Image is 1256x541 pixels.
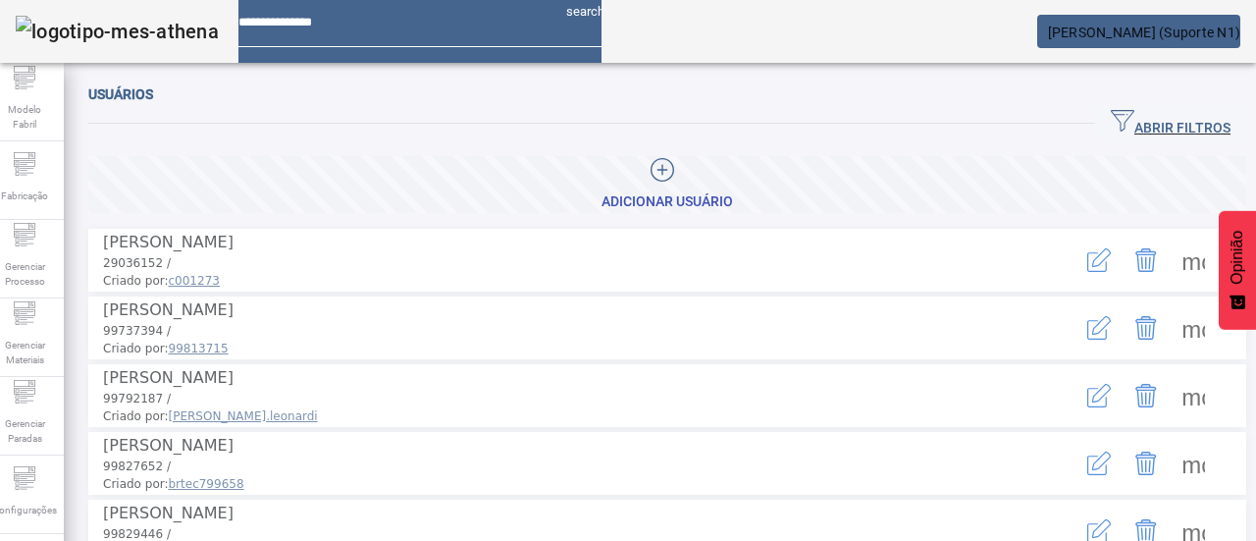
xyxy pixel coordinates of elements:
[1048,25,1241,40] font: [PERSON_NAME] (Suporte N1)
[88,86,153,102] font: Usuários
[169,342,229,355] font: 99813715
[103,342,169,355] font: Criado por:
[103,436,234,455] font: [PERSON_NAME]
[1134,120,1230,135] font: ABRIR FILTROS
[103,324,171,338] font: 99737394 /
[1123,372,1170,419] button: Excluir
[602,193,733,209] font: Adicionar Usuário
[5,340,45,365] font: Gerenciar Materiais
[169,477,244,491] font: brtec799658
[103,274,169,288] font: Criado por:
[103,300,234,319] font: [PERSON_NAME]
[103,527,171,541] font: 99829446 /
[1123,440,1170,487] button: Excluir
[1170,237,1217,284] button: Mais
[1170,372,1217,419] button: Mais
[103,504,234,522] font: [PERSON_NAME]
[103,477,169,491] font: Criado por:
[1229,231,1245,285] font: Opinião
[5,261,45,287] font: Gerenciar Processo
[103,368,234,387] font: [PERSON_NAME]
[103,460,171,473] font: 99827652 /
[103,392,171,406] font: 99792187 /
[1123,304,1170,352] button: Excluir
[1170,440,1217,487] button: Mais
[1170,304,1217,352] button: Mais
[1095,106,1246,141] button: ABRIR FILTROS
[169,274,220,288] font: c001273
[103,256,171,270] font: 29036152 /
[8,104,41,130] font: Modelo Fabril
[103,409,169,423] font: Criado por:
[169,409,318,423] font: [PERSON_NAME].leonardi
[103,233,234,251] font: [PERSON_NAME]
[1219,211,1256,330] button: Feedback - Mostrar pesquisa
[16,16,219,47] img: logotipo-mes-athena
[5,418,45,444] font: Gerenciar Paradas
[1123,237,1170,284] button: Excluir
[1,190,48,201] font: Fabricação
[88,156,1246,213] button: Adicionar Usuário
